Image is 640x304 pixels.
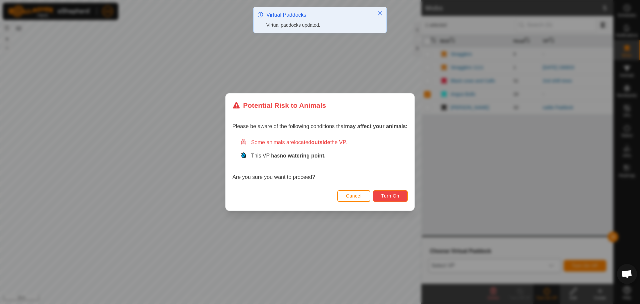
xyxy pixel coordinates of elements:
span: This VP has [251,153,326,159]
strong: outside [311,139,330,145]
button: Turn On [373,190,408,202]
button: Close [375,9,385,18]
div: Potential Risk to Animals [232,100,326,110]
div: Virtual paddocks updated. [266,22,370,29]
span: Turn On [381,193,399,199]
span: Cancel [346,193,362,199]
div: Open chat [617,264,637,284]
div: Virtual Paddocks [266,11,370,19]
span: Please be aware of the following conditions that [232,123,408,129]
button: Cancel [337,190,370,202]
strong: may affect your animals: [345,123,408,129]
div: Are you sure you want to proceed? [232,138,408,181]
span: located the VP. [294,139,347,145]
strong: no watering point. [280,153,326,159]
div: Some animals are [240,138,408,146]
